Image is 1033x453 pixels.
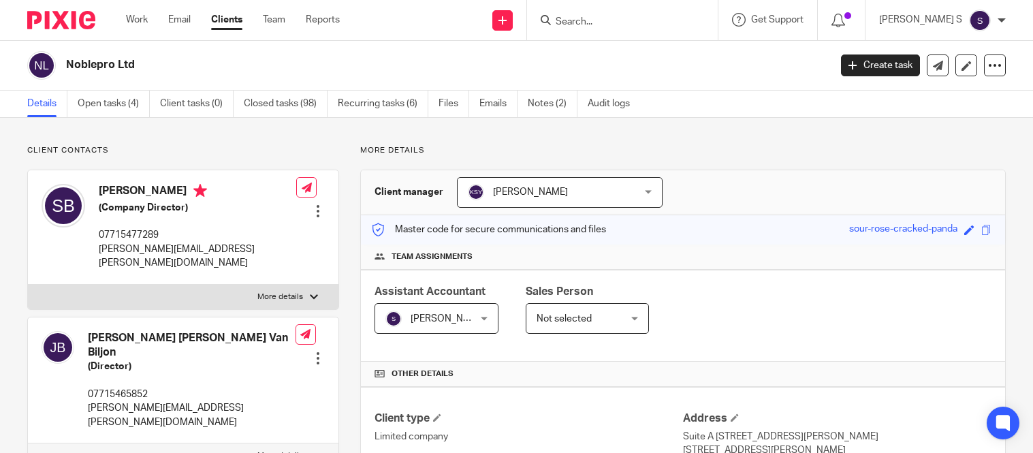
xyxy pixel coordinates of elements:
[468,184,484,200] img: svg%3E
[683,411,991,426] h4: Address
[439,91,469,117] a: Files
[375,185,443,199] h3: Client manager
[88,331,296,360] h4: [PERSON_NAME] [PERSON_NAME] Van Biljon
[841,54,920,76] a: Create task
[78,91,150,117] a: Open tasks (4)
[211,13,242,27] a: Clients
[392,251,473,262] span: Team assignments
[493,187,568,197] span: [PERSON_NAME]
[879,13,962,27] p: [PERSON_NAME] S
[27,51,56,80] img: svg%3E
[99,184,296,201] h4: [PERSON_NAME]
[88,388,296,401] p: 07715465852
[411,314,494,324] span: [PERSON_NAME] S
[27,11,95,29] img: Pixie
[88,360,296,373] h5: (Director)
[683,430,991,443] p: Suite A [STREET_ADDRESS][PERSON_NAME]
[244,91,328,117] a: Closed tasks (98)
[554,16,677,29] input: Search
[99,243,296,270] p: [PERSON_NAME][EMAIL_ADDRESS][PERSON_NAME][DOMAIN_NAME]
[375,411,683,426] h4: Client type
[306,13,340,27] a: Reports
[27,145,339,156] p: Client contacts
[528,91,577,117] a: Notes (2)
[385,311,402,327] img: svg%3E
[168,13,191,27] a: Email
[263,13,285,27] a: Team
[479,91,518,117] a: Emails
[588,91,640,117] a: Audit logs
[360,145,1006,156] p: More details
[126,13,148,27] a: Work
[969,10,991,31] img: svg%3E
[849,222,957,238] div: sour-rose-cracked-panda
[371,223,606,236] p: Master code for secure communications and files
[66,58,669,72] h2: Noblepro Ltd
[193,184,207,198] i: Primary
[537,314,592,324] span: Not selected
[99,228,296,242] p: 07715477289
[751,15,804,25] span: Get Support
[392,369,454,379] span: Other details
[526,286,593,297] span: Sales Person
[338,91,428,117] a: Recurring tasks (6)
[27,91,67,117] a: Details
[375,286,486,297] span: Assistant Accountant
[42,331,74,364] img: svg%3E
[375,430,683,443] p: Limited company
[257,292,303,302] p: More details
[42,184,85,228] img: svg%3E
[99,201,296,215] h5: (Company Director)
[88,401,296,429] p: [PERSON_NAME][EMAIL_ADDRESS][PERSON_NAME][DOMAIN_NAME]
[160,91,234,117] a: Client tasks (0)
